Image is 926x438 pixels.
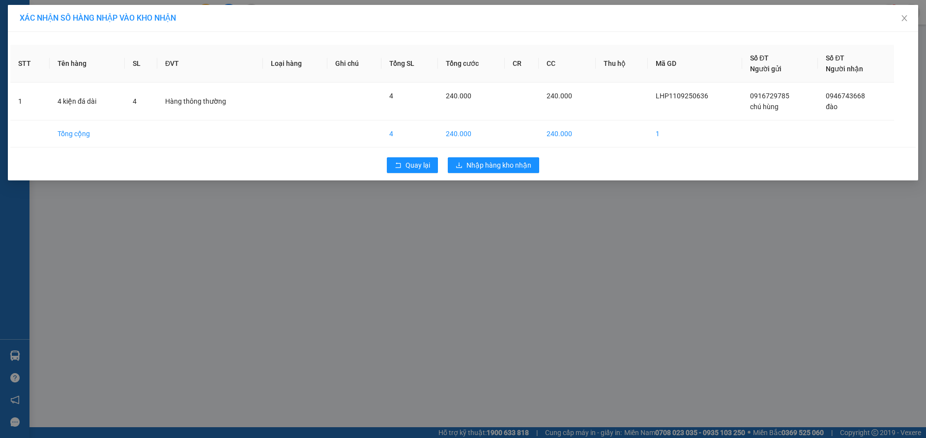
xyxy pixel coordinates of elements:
span: 4 [133,97,137,105]
td: 240.000 [539,120,596,147]
span: 0916729785 [750,92,789,100]
th: SL [125,45,157,83]
span: download [456,162,463,170]
th: ĐVT [157,45,263,83]
td: 240.000 [438,120,505,147]
span: Nhập hàng kho nhận [466,160,531,171]
button: downloadNhập hàng kho nhận [448,157,539,173]
span: Người nhận [826,65,863,73]
td: Tổng cộng [50,120,125,147]
th: Tên hàng [50,45,125,83]
td: 1 [10,83,50,120]
th: Mã GD [648,45,742,83]
th: Loại hàng [263,45,327,83]
button: rollbackQuay lại [387,157,438,173]
span: chú hùng [750,103,779,111]
span: close [900,14,908,22]
span: Người gửi [750,65,781,73]
span: 240.000 [547,92,572,100]
th: Tổng SL [381,45,437,83]
span: Số ĐT [826,54,844,62]
td: 1 [648,120,742,147]
span: Quay lại [405,160,430,171]
th: Tổng cước [438,45,505,83]
span: 0946743668 [826,92,865,100]
th: CC [539,45,596,83]
td: 4 [381,120,437,147]
span: LHP1109250636 [656,92,708,100]
button: Close [891,5,918,32]
td: Hàng thông thường [157,83,263,120]
span: 4 [389,92,393,100]
span: rollback [395,162,402,170]
th: Thu hộ [596,45,648,83]
span: XÁC NHẬN SỐ HÀNG NHẬP VÀO KHO NHẬN [20,13,176,23]
span: 240.000 [446,92,471,100]
span: Số ĐT [750,54,769,62]
td: 4 kiện đá dài [50,83,125,120]
th: CR [505,45,539,83]
span: đào [826,103,838,111]
th: STT [10,45,50,83]
th: Ghi chú [327,45,381,83]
